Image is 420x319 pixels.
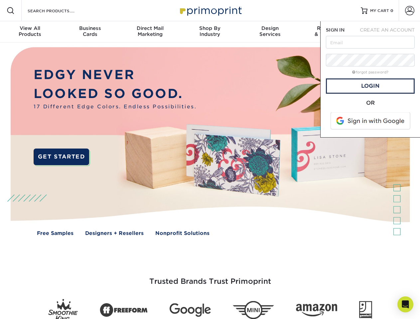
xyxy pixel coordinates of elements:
span: 0 [390,8,393,13]
div: Cards [60,25,120,37]
img: Goodwill [359,301,372,319]
img: Amazon [296,304,337,317]
a: BusinessCards [60,21,120,43]
a: Designers + Resellers [85,230,144,237]
span: Business [60,25,120,31]
span: Resources [300,25,360,31]
span: CREATE AN ACCOUNT [360,27,415,33]
div: Marketing [120,25,180,37]
div: Open Intercom Messenger [397,296,413,312]
h3: Trusted Brands Trust Primoprint [16,261,405,294]
div: & Templates [300,25,360,37]
a: Shop ByIndustry [180,21,240,43]
a: Nonprofit Solutions [155,230,210,237]
a: Login [326,78,415,94]
span: MY CART [370,8,389,14]
img: Primoprint [177,3,243,18]
span: Design [240,25,300,31]
a: Free Samples [37,230,73,237]
span: Shop By [180,25,240,31]
input: Email [326,36,415,49]
a: Direct MailMarketing [120,21,180,43]
span: 17 Different Edge Colors. Endless Possibilities. [34,103,197,111]
div: OR [326,99,415,107]
span: Direct Mail [120,25,180,31]
span: SIGN IN [326,27,345,33]
input: SEARCH PRODUCTS..... [27,7,92,15]
a: Resources& Templates [300,21,360,43]
div: Services [240,25,300,37]
a: DesignServices [240,21,300,43]
div: Industry [180,25,240,37]
p: LOOKED SO GOOD. [34,84,197,103]
a: forgot password? [352,70,388,74]
img: Google [170,303,211,317]
a: GET STARTED [34,149,89,165]
p: EDGY NEVER [34,65,197,84]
